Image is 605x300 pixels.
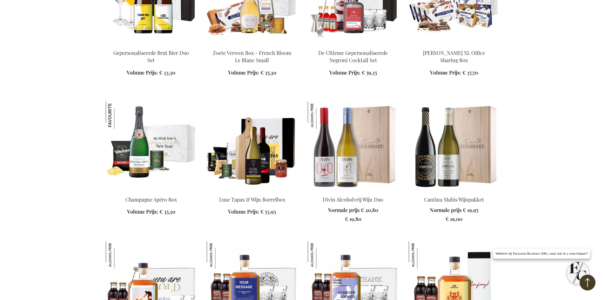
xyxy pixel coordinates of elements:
img: Gepersonaliseerde Non-Alcoholisch Cuban Spiced Rum Geschenk [207,241,234,269]
a: Volume Prijs: € 35,30 [127,208,175,216]
a: The Ultimate Personalized Negroni Cocktail Set [308,42,399,48]
img: Divin Non-Alcoholic Wine Duo [308,102,399,190]
span: Normale prijs [328,207,360,213]
span: Normale prijs [430,207,461,213]
span: Volume Prijs: [127,69,158,76]
span: Volume Prijs: [329,69,360,76]
a: Cantina Mabis Wijnpakket [424,196,484,203]
a: Volume Prijs: € 33,30 [127,69,175,77]
span: € 35,30 [159,208,175,215]
a: Divin Alcoholvrij Wijn Duo [323,196,383,203]
img: Gepersonaliseerde Non-Alcoholische Cuban Spiced Rum Set [409,241,436,269]
a: Sweet Treats Box - French Bloom Le Blanc Small [207,42,298,48]
a: € 19,00 [430,216,478,223]
span: € 37,70 [462,69,478,76]
span: € 19,80 [345,216,361,222]
img: Champagne Apéro Box [106,102,197,190]
img: Champagne Apéro Box [106,102,133,129]
a: € 19,80 [328,216,378,223]
a: Jules Destrooper XL Office Sharing Box [409,42,500,48]
a: Zoete Verwen Box - French Bloom Le Blanc Small [213,50,291,63]
a: [PERSON_NAME] XL Office Sharing Box [423,50,485,63]
a: Gepersonaliseerde Brut Bier Duo Set [113,50,189,63]
a: Divin Non-Alcoholic Wine Duo Divin Alcoholvrij Wijn Duo [308,188,399,194]
a: De Ultieme Gepersonaliseerde Negroni Cocktail Set [318,50,388,63]
a: Volume Prijs: € 35,30 [228,69,276,77]
a: Volume Prijs: € 53,95 [228,208,276,216]
span: € 33,30 [159,69,175,76]
span: € 20,80 [361,207,378,213]
img: Cantina Mabis Wine Package [409,102,500,190]
a: Volume Prijs: € 59,35 [329,69,377,77]
img: Gepersonaliseerde Non-Alcoholische Cuban Spiced Rum Prestige Set [106,241,133,269]
span: € 59,35 [362,69,377,76]
span: Volume Prijs: [228,208,259,215]
a: Volume Prijs: € 37,70 [430,69,478,77]
a: Cantina Mabis Wine Package [409,188,500,194]
img: Divin Alcoholvrij Wijn Duo [308,102,335,129]
span: Volume Prijs: [127,208,158,215]
span: € 19,00 [446,216,462,222]
span: € 19,95 [463,207,478,213]
span: Volume Prijs: [228,69,259,76]
a: Champagne Apéro Box Champagne Apéro Box [106,188,197,194]
a: Champagne Apéro Box [125,196,177,203]
span: € 53,95 [260,208,276,215]
span: € 35,30 [260,69,276,76]
img: Gepersonaliseerde Non-Alcoholisch Cuban Spiced Rum Geschenk [308,241,335,269]
img: Luxury Tapas & Wine Apéro Box [207,102,298,190]
a: Luxury Tapas & Wine Apéro Box [207,188,298,194]
span: Volume Prijs: [430,69,461,76]
a: Luxe Tapas & Wijn Borrelbox [219,196,285,203]
a: Personalised Champagne Beer [106,42,197,48]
